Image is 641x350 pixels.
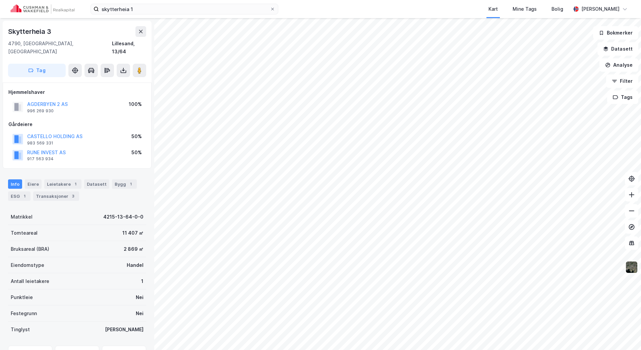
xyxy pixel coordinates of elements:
[607,91,638,104] button: Tags
[141,277,143,285] div: 1
[11,229,38,237] div: Tomteareal
[112,179,137,189] div: Bygg
[136,293,143,301] div: Nei
[44,179,81,189] div: Leietakere
[488,5,498,13] div: Kart
[72,181,79,187] div: 1
[103,213,143,221] div: 4215-13-64-0-0
[27,140,53,146] div: 983 569 331
[8,120,146,128] div: Gårdeiere
[8,40,112,56] div: 4790, [GEOGRAPHIC_DATA], [GEOGRAPHIC_DATA]
[581,5,620,13] div: [PERSON_NAME]
[11,261,44,269] div: Eiendomstype
[131,132,142,140] div: 50%
[70,193,76,199] div: 3
[551,5,563,13] div: Bolig
[27,108,54,114] div: 996 269 930
[597,42,638,56] button: Datasett
[11,326,30,334] div: Tinglyst
[136,309,143,317] div: Nei
[606,74,638,88] button: Filter
[8,191,31,201] div: ESG
[599,58,638,72] button: Analyse
[105,326,143,334] div: [PERSON_NAME]
[607,318,641,350] iframe: Chat Widget
[11,277,49,285] div: Antall leietakere
[122,229,143,237] div: 11 407 ㎡
[625,261,638,274] img: 9k=
[21,193,28,199] div: 1
[127,181,134,187] div: 1
[124,245,143,253] div: 2 869 ㎡
[8,179,22,189] div: Info
[131,149,142,157] div: 50%
[25,179,42,189] div: Eiere
[33,191,79,201] div: Transaksjoner
[112,40,146,56] div: Lillesand, 13/64
[127,261,143,269] div: Handel
[8,64,66,77] button: Tag
[8,26,52,37] div: Skytterheia 3
[84,179,109,189] div: Datasett
[11,309,37,317] div: Festegrunn
[11,245,49,253] div: Bruksareal (BRA)
[513,5,537,13] div: Mine Tags
[129,100,142,108] div: 100%
[8,88,146,96] div: Hjemmelshaver
[11,293,33,301] div: Punktleie
[607,318,641,350] div: Kontrollprogram for chat
[99,4,270,14] input: Søk på adresse, matrikkel, gårdeiere, leietakere eller personer
[593,26,638,40] button: Bokmerker
[11,213,33,221] div: Matrikkel
[11,4,74,14] img: cushman-wakefield-realkapital-logo.202ea83816669bd177139c58696a8fa1.svg
[27,156,54,162] div: 917 563 934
